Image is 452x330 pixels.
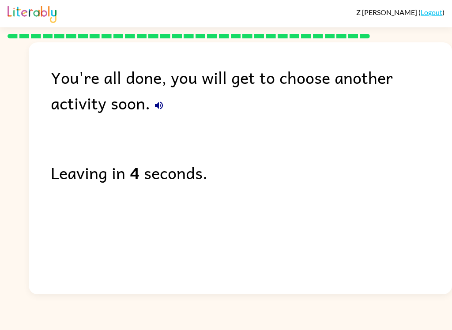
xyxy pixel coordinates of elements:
[8,4,56,23] img: Literably
[51,160,452,185] div: Leaving in seconds.
[356,8,444,16] div: ( )
[130,160,139,185] b: 4
[51,64,452,116] div: You're all done, you will get to choose another activity soon.
[421,8,442,16] a: Logout
[356,8,418,16] span: Z [PERSON_NAME]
